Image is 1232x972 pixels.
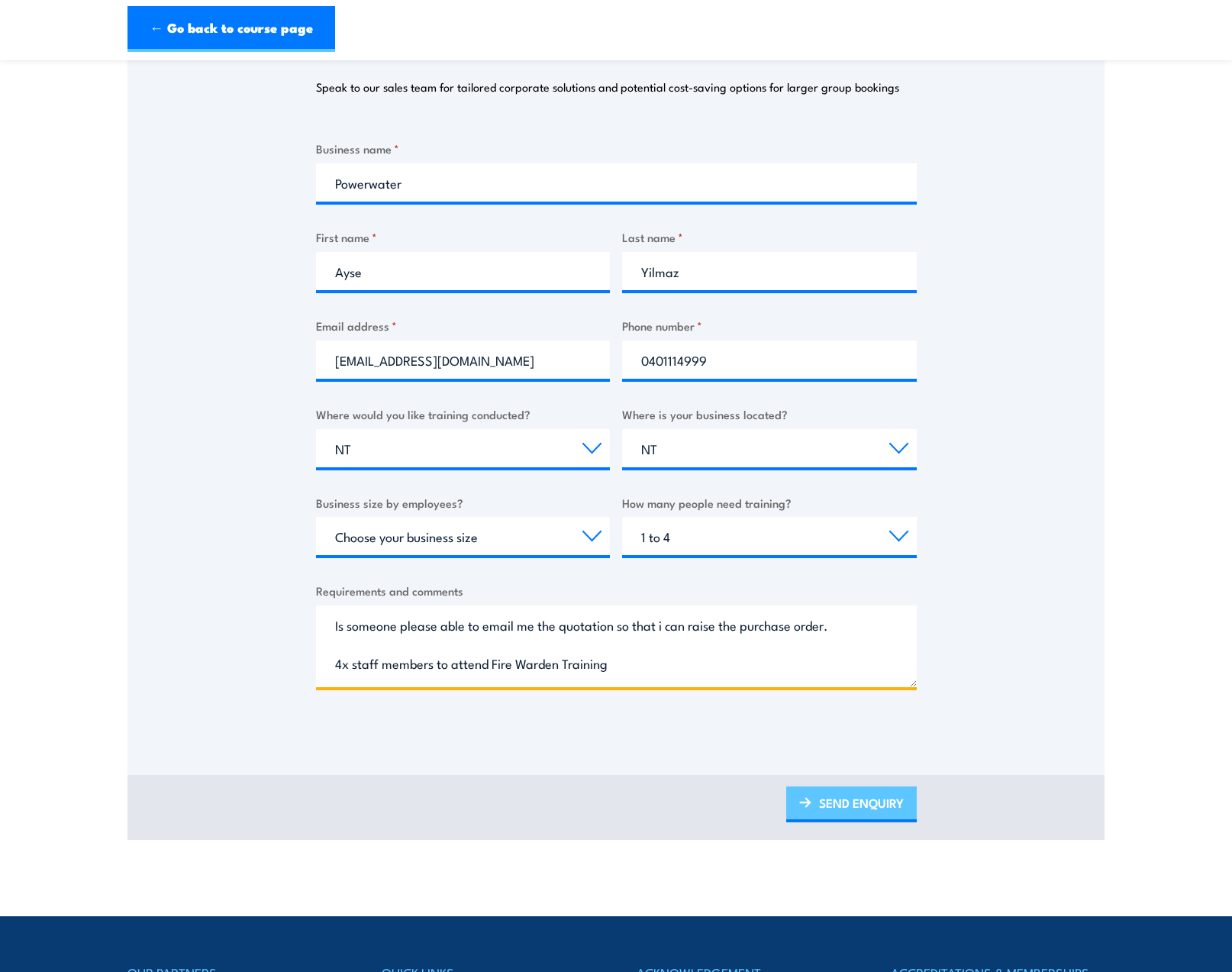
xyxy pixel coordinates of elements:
label: Business name [316,140,917,157]
label: Requirements and comments [316,582,917,599]
label: Business size by employees? [316,494,611,512]
a: SEND ENQUIRY [786,786,917,822]
label: First name [316,228,611,246]
label: How many people need training? [622,494,917,512]
a: ← Go back to course page [127,6,335,52]
label: Email address [316,317,611,334]
label: Where would you like training conducted? [316,405,611,423]
label: Phone number [622,317,917,334]
label: Last name [622,228,917,246]
p: Speak to our sales team for tailored corporate solutions and potential cost-saving options for la... [316,79,899,95]
label: Where is your business located? [622,405,917,423]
